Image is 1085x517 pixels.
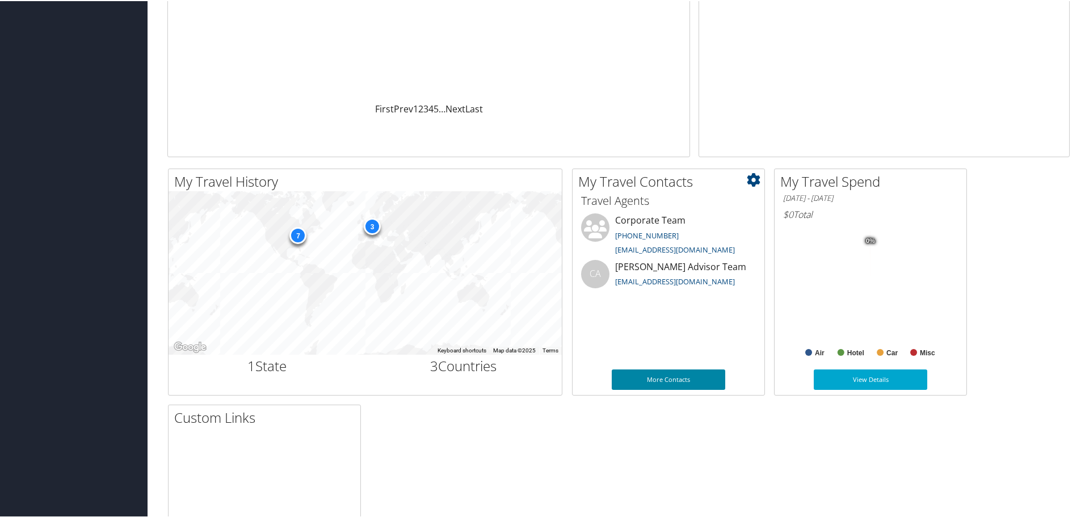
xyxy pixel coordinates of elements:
h3: Travel Agents [581,192,756,208]
a: Open this area in Google Maps (opens a new window) [171,339,209,354]
a: 3 [423,102,428,114]
span: 1 [247,355,255,374]
h2: State [177,355,357,375]
tspan: 0% [866,237,875,243]
h6: [DATE] - [DATE] [783,192,958,203]
text: Air [815,348,825,356]
h2: Custom Links [174,407,360,426]
span: Map data ©2025 [493,346,536,352]
div: CA [581,259,609,287]
text: Car [886,348,898,356]
a: 2 [418,102,423,114]
span: … [439,102,445,114]
img: Google [171,339,209,354]
a: Last [465,102,483,114]
a: [EMAIL_ADDRESS][DOMAIN_NAME] [615,243,735,254]
text: Misc [920,348,935,356]
h2: My Travel History [174,171,562,190]
a: 5 [434,102,439,114]
span: $0 [783,207,793,220]
text: Hotel [847,348,864,356]
a: [EMAIL_ADDRESS][DOMAIN_NAME] [615,275,735,285]
a: [PHONE_NUMBER] [615,229,679,239]
li: [PERSON_NAME] Advisor Team [575,259,762,296]
h2: My Travel Contacts [578,171,764,190]
a: Next [445,102,465,114]
span: 3 [430,355,438,374]
a: 4 [428,102,434,114]
button: Keyboard shortcuts [438,346,486,354]
div: 7 [289,225,306,242]
h2: Countries [374,355,554,375]
a: 1 [413,102,418,114]
h6: Total [783,207,958,220]
a: First [375,102,394,114]
a: View Details [814,368,927,389]
li: Corporate Team [575,212,762,259]
div: 3 [364,216,381,233]
a: Terms (opens in new tab) [542,346,558,352]
h2: My Travel Spend [780,171,966,190]
a: More Contacts [612,368,725,389]
a: Prev [394,102,413,114]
